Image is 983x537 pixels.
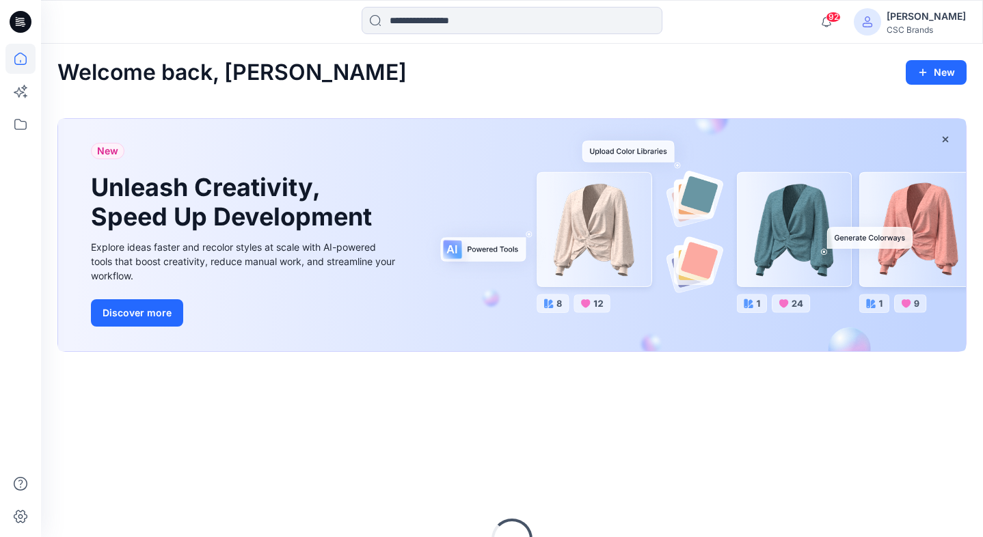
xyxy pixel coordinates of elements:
[887,8,966,25] div: [PERSON_NAME]
[91,173,378,232] h1: Unleash Creativity, Speed Up Development
[91,240,399,283] div: Explore ideas faster and recolor styles at scale with AI-powered tools that boost creativity, red...
[91,299,399,327] a: Discover more
[57,60,407,85] h2: Welcome back, [PERSON_NAME]
[906,60,967,85] button: New
[91,299,183,327] button: Discover more
[826,12,841,23] span: 92
[862,16,873,27] svg: avatar
[887,25,966,35] div: CSC Brands
[97,143,118,159] span: New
